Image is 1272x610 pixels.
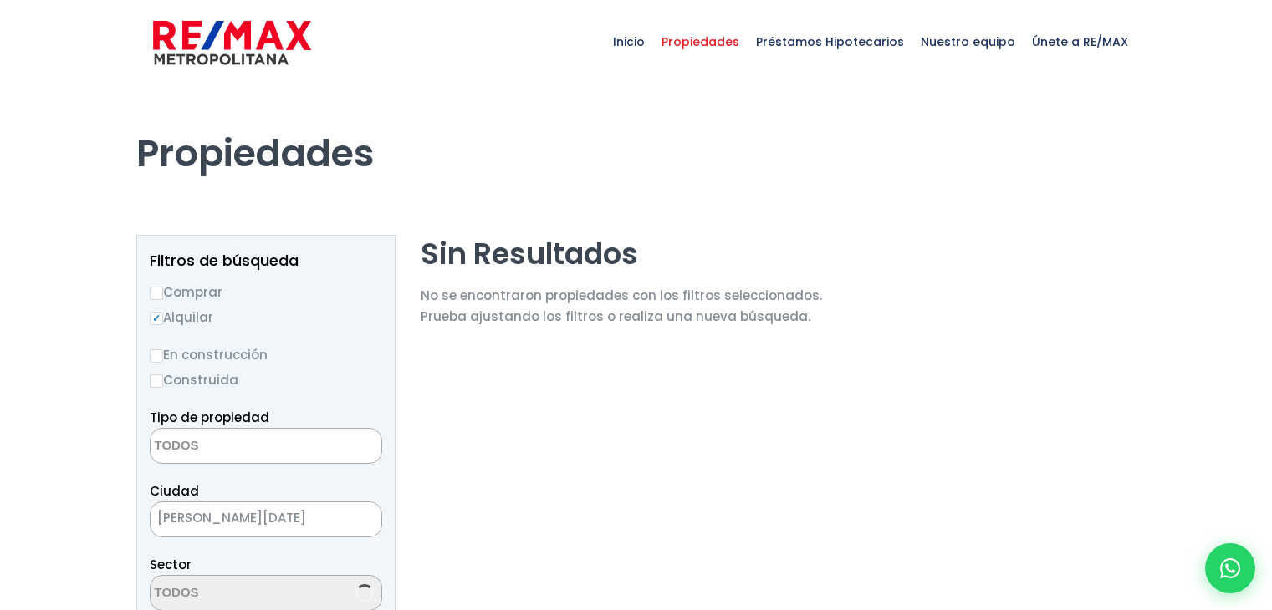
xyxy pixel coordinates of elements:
[150,312,163,325] input: Alquilar
[1024,17,1137,67] span: Únete a RE/MAX
[150,501,382,537] span: SANTO DOMINGO DE GUZMÁN
[748,17,912,67] span: Préstamos Hipotecarios
[421,285,822,327] p: No se encontraron propiedades con los filtros seleccionados. Prueba ajustando los filtros o reali...
[356,512,365,527] span: ×
[653,17,748,67] span: Propiedades
[421,235,822,272] h2: Sin Resultados
[340,506,365,533] button: Remove all items
[605,17,653,67] span: Inicio
[150,282,382,302] label: Comprar
[150,344,382,365] label: En construcción
[151,429,313,465] textarea: Search
[150,307,382,328] label: Alquilar
[150,482,199,500] span: Ciudad
[150,556,192,573] span: Sector
[151,506,340,530] span: SANTO DOMINGO DE GUZMÁN
[150,369,382,390] label: Construida
[150,409,269,426] span: Tipo de propiedad
[912,17,1024,67] span: Nuestro equipo
[150,252,382,269] h2: Filtros de búsqueda
[150,287,163,300] input: Comprar
[150,374,163,388] input: Construida
[153,18,311,68] img: remax-metropolitana-logo
[150,349,163,363] input: En construcción
[136,84,1137,176] h1: Propiedades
